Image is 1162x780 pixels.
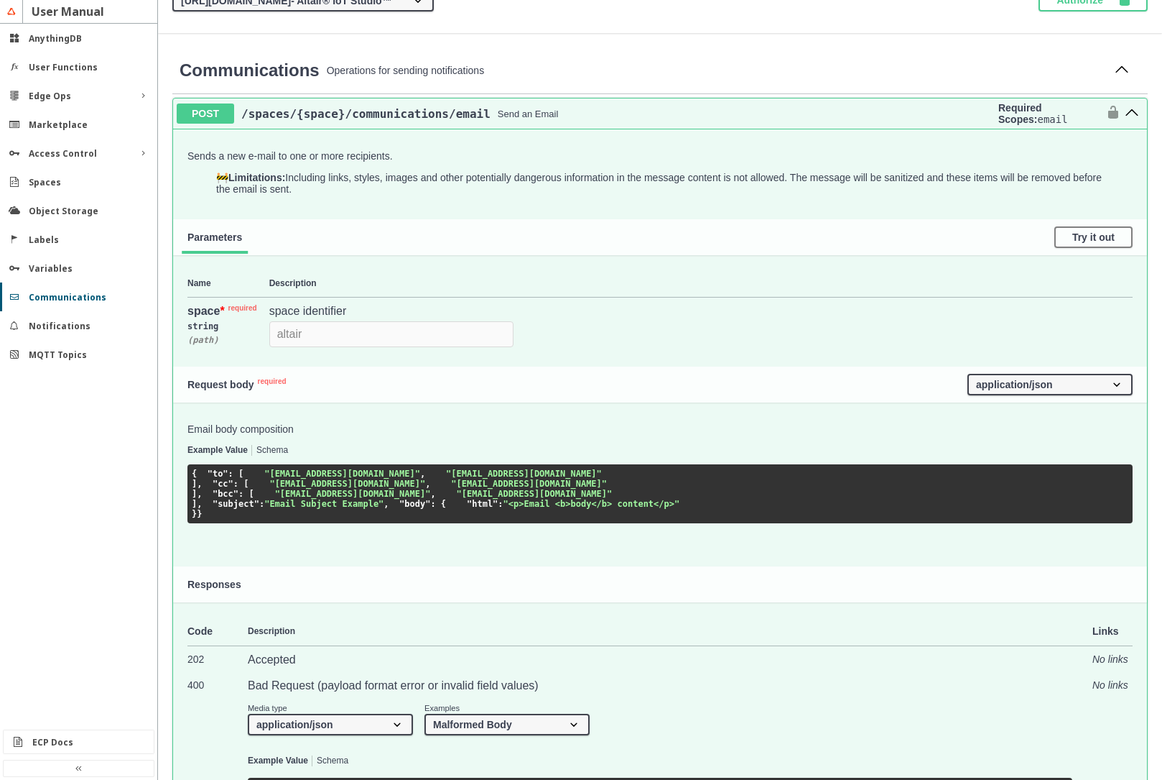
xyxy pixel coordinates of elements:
div: string [187,318,269,335]
span: "subject" [213,499,259,509]
span: : [ [228,469,244,479]
button: Collapse operation [1110,60,1133,81]
th: Description [269,270,1133,298]
input: space [269,321,513,347]
p: Email body composition [187,423,1133,435]
strong: Limitations: [228,172,285,183]
td: 202 [187,646,248,672]
button: authorization button unlocked [1099,102,1120,125]
span: "[EMAIL_ADDRESS][DOMAIN_NAME]" [451,479,607,489]
p: Operations for sending notifications [327,65,1103,76]
span: , [425,479,430,489]
button: Example Value [187,446,248,456]
p: 🚧 Including links, styles, images and other potentially dangerous information in the message cont... [216,172,1104,195]
span: , [384,499,389,509]
a: Communications [180,60,320,81]
code: email [1037,114,1067,125]
div: Send an Email [498,109,559,119]
div: space [187,305,261,318]
button: Schema [317,756,348,766]
code: ], ], ], } } [192,469,679,519]
small: Examples [424,704,590,712]
a: /spaces/{space}/communications/email [241,107,491,121]
span: : [ [238,489,254,499]
span: "cc" [213,479,233,489]
span: /spaces /{space} /communications /email [241,107,491,121]
span: Parameters [187,231,242,243]
td: Code [187,617,248,646]
span: : [259,499,264,509]
span: "[EMAIL_ADDRESS][DOMAIN_NAME]" [275,489,431,499]
select: Media Type [248,714,413,735]
span: "html" [467,499,498,509]
span: "bcc" [213,489,238,499]
span: "<p>Email <b>body</b> content</p>" [503,499,680,509]
select: Request content type [967,374,1133,395]
p: space identifier [269,305,1133,318]
i: No links [1092,653,1128,665]
small: Media type [248,704,413,712]
p: Sends a new e-mail to one or more recipients. [187,150,1133,162]
div: ( path ) [187,335,269,345]
button: POST/spaces/{space}/communications/emailSend an Email [177,104,993,124]
th: Name [187,270,269,298]
button: Try it out [1054,226,1133,248]
p: Accepted [248,653,1072,666]
h4: Responses [187,579,1133,590]
b: Required Scopes: [998,102,1042,125]
span: : { [430,499,446,509]
span: , [420,469,425,479]
span: : [498,499,503,509]
span: "[EMAIL_ADDRESS][DOMAIN_NAME]" [446,469,602,479]
span: "Email Subject Example" [264,499,384,509]
span: "to" [208,469,228,479]
span: POST [177,104,234,124]
span: { [192,469,197,479]
button: Schema [256,446,288,456]
p: Bad Request (payload format error or invalid field values) [248,679,1072,692]
button: post ​/spaces​/{space}​/communications​/email [1120,104,1143,123]
span: "[EMAIL_ADDRESS][DOMAIN_NAME]" [269,479,425,489]
span: , [430,489,435,499]
span: : [ [233,479,249,489]
span: "body" [399,499,430,509]
td: Description [248,617,1072,646]
i: No links [1092,679,1128,691]
span: "[EMAIL_ADDRESS][DOMAIN_NAME]" [457,489,613,499]
td: Links [1072,617,1133,646]
button: Example Value [248,756,308,766]
h4: Request body [187,379,967,390]
span: "[EMAIL_ADDRESS][DOMAIN_NAME]" [264,469,420,479]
